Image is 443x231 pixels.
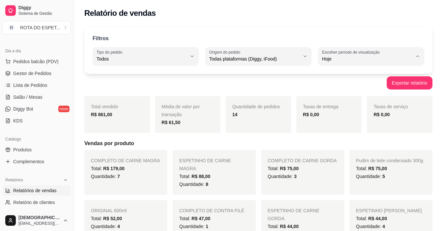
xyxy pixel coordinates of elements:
div: Catálogo [3,134,71,144]
span: [EMAIL_ADDRESS][DOMAIN_NAME] [18,221,60,226]
span: Quantidade: [179,182,208,187]
span: Sistema de Gestão [18,11,68,16]
span: 3 [294,174,297,179]
span: 8 [206,182,208,187]
span: Hoje [322,56,412,62]
span: Diggy Bot [13,106,33,112]
span: R$ 179,00 [103,166,125,171]
span: R$ 44,00 [368,216,387,221]
span: [DEMOGRAPHIC_DATA] [18,215,60,221]
span: 4 [382,224,385,229]
span: COMPLETO DE CARNE MAGRA [91,158,160,163]
span: COMPLETO DE CARNE GORDA [268,158,337,163]
span: R$ 88,00 [192,174,210,179]
p: Filtros [93,35,109,42]
span: ESPETINHO [PERSON_NAME] [356,208,422,213]
strong: R$ 861,00 [91,112,112,117]
span: R$ 75,00 [280,166,299,171]
span: Total: [179,174,210,179]
span: R [8,24,15,31]
span: Relatórios de vendas [13,187,57,194]
span: 1 [206,224,208,229]
span: 5 [382,174,385,179]
span: Todas plataformas (Diggy, iFood) [209,56,299,62]
div: Dia a dia [3,46,71,56]
span: Todos [97,56,187,62]
span: Quantidade: [356,174,385,179]
label: Origem do pedido [209,49,242,55]
button: Select a team [3,21,71,34]
span: Complementos [13,158,44,165]
span: Quantidade: [91,224,120,229]
span: Quantidade: [91,174,120,179]
span: Total: [268,166,299,171]
label: Tipo do pedido [97,49,125,55]
span: R$ 44,00 [280,224,299,229]
div: ROTA DO ESPET ... [20,24,60,31]
span: Média de valor por transação [162,104,200,117]
span: Quantidade: [356,224,385,229]
span: Lista de Pedidos [13,82,47,89]
h5: Vendas por produto [84,140,432,147]
h2: Relatório de vendas [84,8,156,18]
span: Produtos [13,146,32,153]
span: Pudim de leite condensado 300g [356,158,423,163]
span: ESPETINHO DE CARNE MAGRA [179,158,231,171]
span: ESPETINHO DE CARNE GORDA [268,208,319,221]
span: Salão / Mesas [13,94,42,100]
span: Quantidade: [179,224,208,229]
span: Total: [356,216,387,221]
span: Total: [91,166,125,171]
span: Diggy [18,5,68,11]
span: Quantidade de pedidos [232,104,280,109]
span: R$ 47,00 [192,216,210,221]
span: KDS [13,117,23,124]
span: Total: [268,224,299,229]
span: R$ 75,00 [368,166,387,171]
span: Total: [356,166,387,171]
span: Taxas de entrega [303,104,338,109]
span: 7 [117,174,120,179]
strong: 14 [232,112,237,117]
span: 4 [117,224,120,229]
span: COMPLETO DE CONTRA FILÉ [179,208,244,213]
span: Total: [179,216,210,221]
label: Escolher período de visualização [322,49,382,55]
span: Total vendido [91,104,118,109]
span: Quantidade: [268,174,297,179]
span: R$ 52,00 [103,216,122,221]
span: Pedidos balcão (PDV) [13,58,59,65]
strong: R$ 0,00 [303,112,319,117]
span: ORIGINAL 600ml [91,208,126,213]
span: Total: [91,216,122,221]
span: Relatórios [5,177,23,183]
span: Relatório de clientes [13,199,55,206]
span: Gestor de Pedidos [13,70,51,77]
strong: R$ 61,50 [162,120,180,125]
